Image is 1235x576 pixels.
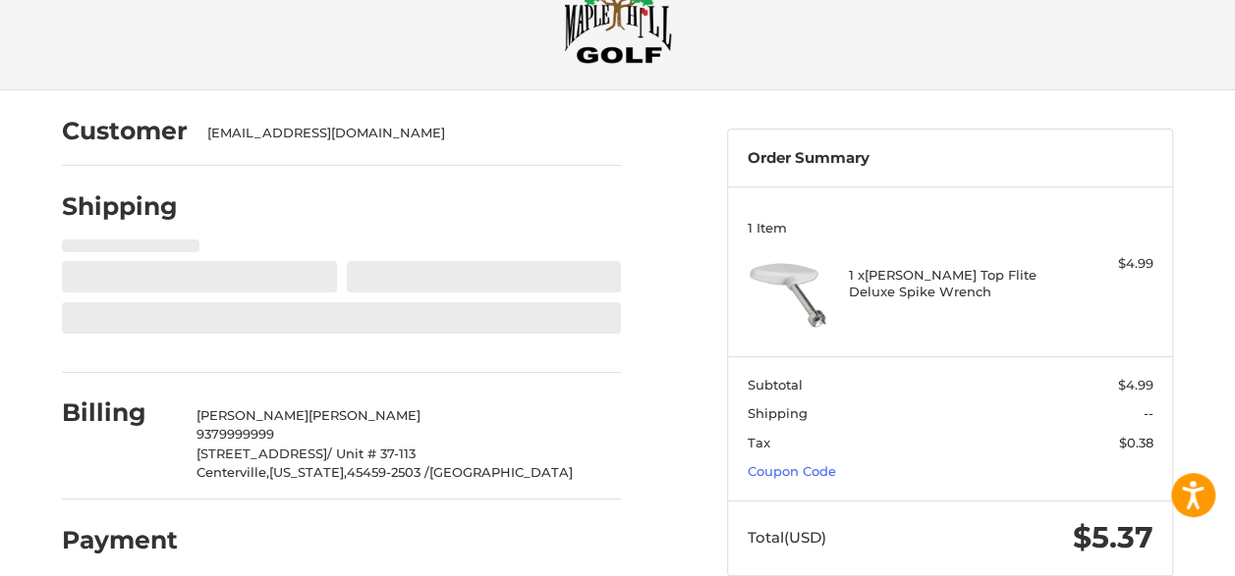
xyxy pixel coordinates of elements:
[196,407,309,423] span: [PERSON_NAME]
[309,407,421,423] span: [PERSON_NAME]
[347,464,429,480] span: 45459-2503 /
[748,377,803,393] span: Subtotal
[327,445,416,461] span: / Unit # 37-113
[62,116,188,146] h2: Customer
[429,464,573,480] span: [GEOGRAPHIC_DATA]
[1051,254,1152,274] div: $4.99
[62,191,178,222] h2: Shipping
[748,435,770,450] span: Tax
[207,124,602,143] div: [EMAIL_ADDRESS][DOMAIN_NAME]
[849,267,1047,299] h4: 1 x [PERSON_NAME] Top Flite Deluxe Spike Wrench
[196,464,269,480] span: Centerville,
[269,464,347,480] span: [US_STATE],
[748,405,808,421] span: Shipping
[196,445,327,461] span: [STREET_ADDRESS]
[1119,435,1153,450] span: $0.38
[748,463,836,479] a: Coupon Code
[1144,405,1153,421] span: --
[62,397,177,428] h2: Billing
[62,525,178,555] h2: Payment
[748,149,1153,168] h3: Order Summary
[196,426,274,442] span: 9379999999
[748,220,1153,236] h3: 1 Item
[1118,377,1153,393] span: $4.99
